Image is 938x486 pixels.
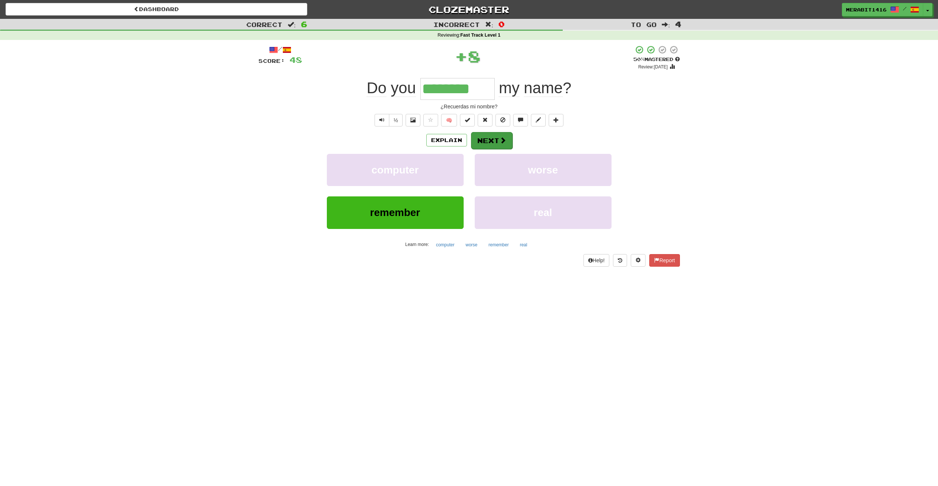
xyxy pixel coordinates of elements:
button: remember [484,239,513,250]
a: Clozemaster [318,3,620,16]
button: remember [327,196,464,229]
span: ? [495,79,572,97]
strong: Fast Track Level 1 [460,33,501,38]
button: ½ [389,114,403,126]
span: Incorrect [433,21,480,28]
button: worse [475,154,612,186]
div: ¿Recuerdas mi nombre? [258,103,680,110]
button: Discuss sentence (alt+u) [513,114,528,126]
span: Correct [246,21,282,28]
button: Favorite sentence (alt+f) [423,114,438,126]
span: you [391,79,416,97]
button: Ignore sentence (alt+i) [495,114,510,126]
a: Merabit1416 / [842,3,923,16]
span: / [903,6,907,11]
span: + [455,45,468,67]
span: 0 [498,20,505,28]
span: worse [528,164,558,176]
span: Do [367,79,387,97]
small: Learn more: [405,242,429,247]
small: Review: [DATE] [638,64,668,70]
span: 6 [301,20,307,28]
a: Dashboard [6,3,307,16]
button: Report [649,254,680,267]
button: computer [432,239,458,250]
span: real [534,207,552,218]
span: computer [372,164,419,176]
button: Help! [583,254,610,267]
button: Explain [426,134,467,146]
span: 48 [289,55,302,64]
button: computer [327,154,464,186]
span: Merabit1416 [846,6,887,13]
button: Edit sentence (alt+d) [531,114,546,126]
span: my [499,79,519,97]
span: : [485,21,493,28]
span: : [662,21,670,28]
div: Text-to-speech controls [373,114,403,126]
button: real [516,239,531,250]
div: / [258,45,302,54]
div: Mastered [633,56,680,63]
button: Round history (alt+y) [613,254,627,267]
button: 🧠 [441,114,457,126]
button: Add to collection (alt+a) [549,114,563,126]
button: real [475,196,612,229]
span: Score: [258,58,285,64]
span: To go [631,21,657,28]
span: 4 [675,20,681,28]
button: Show image (alt+x) [406,114,420,126]
span: : [288,21,296,28]
span: 8 [468,47,481,65]
span: 50 % [633,56,644,62]
button: Play sentence audio (ctl+space) [375,114,389,126]
button: worse [461,239,481,250]
button: Reset to 0% Mastered (alt+r) [478,114,492,126]
button: Set this sentence to 100% Mastered (alt+m) [460,114,475,126]
span: remember [370,207,420,218]
span: name [524,79,563,97]
button: Next [471,132,512,149]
